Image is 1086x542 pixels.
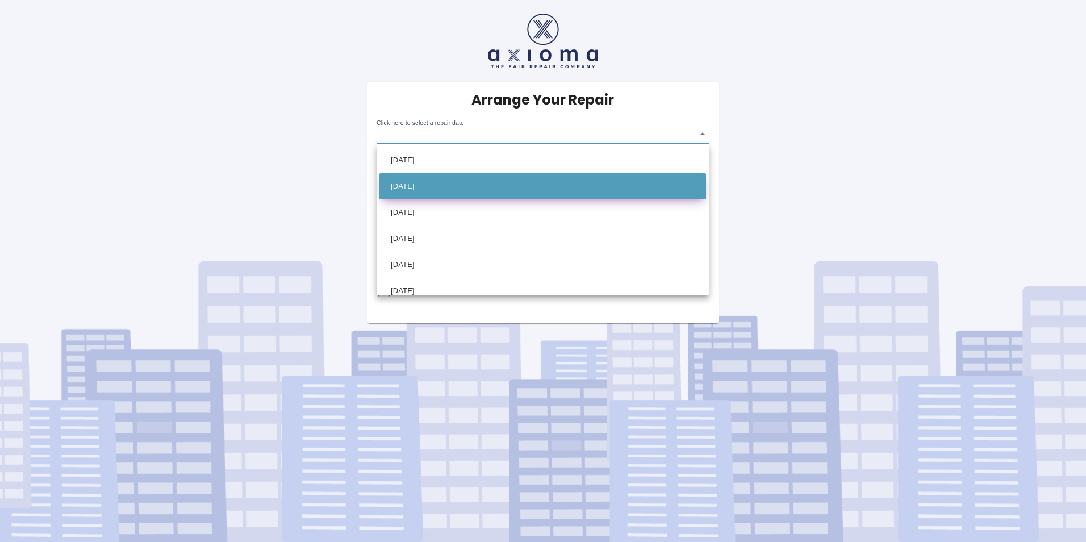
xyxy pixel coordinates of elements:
[379,199,706,226] li: [DATE]
[379,147,706,173] li: [DATE]
[379,252,706,278] li: [DATE]
[379,226,706,252] li: [DATE]
[379,278,706,304] li: [DATE]
[379,173,706,199] li: [DATE]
